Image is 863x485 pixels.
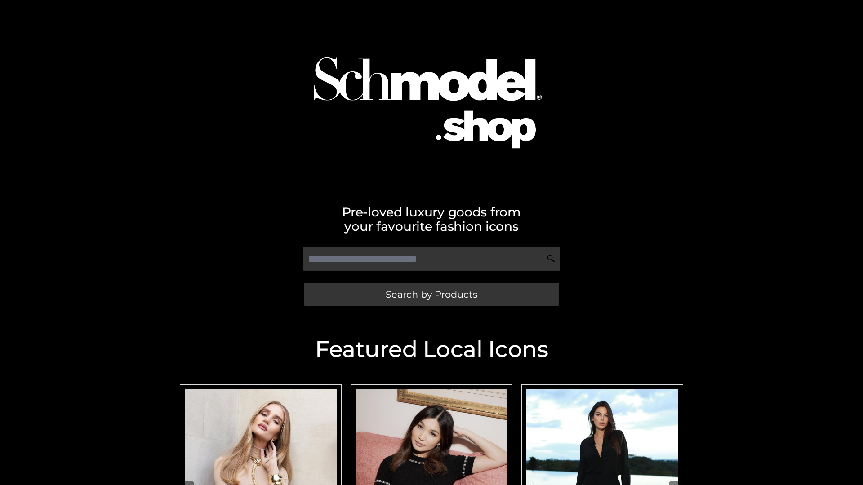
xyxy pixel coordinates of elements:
a: Search by Products [304,283,559,306]
h2: Featured Local Icons​ [175,338,688,361]
span: Search by Products [386,290,477,299]
img: Search Icon [547,254,556,263]
h2: Pre-loved luxury goods from your favourite fashion icons [175,205,688,234]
